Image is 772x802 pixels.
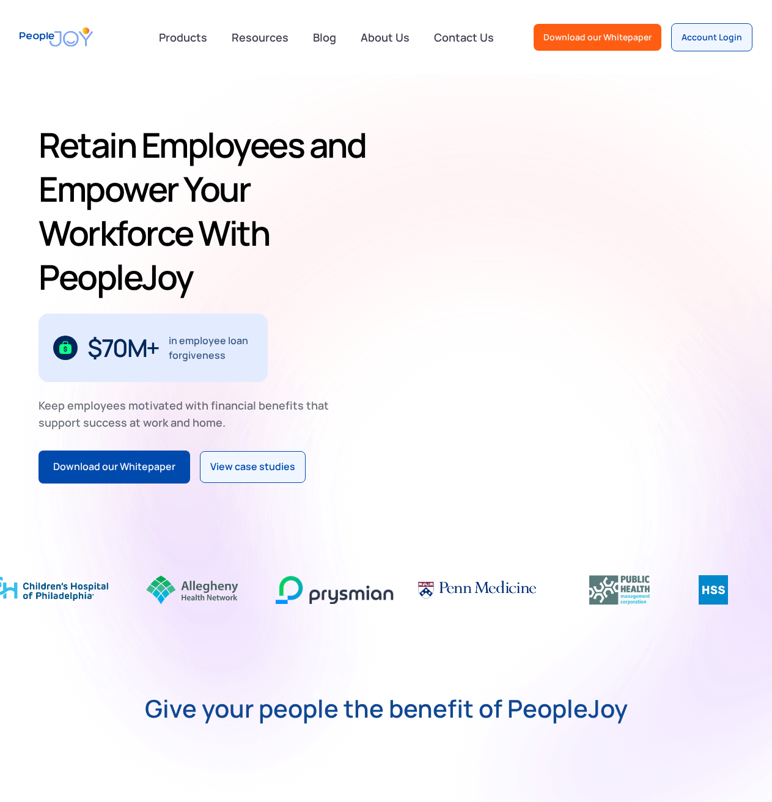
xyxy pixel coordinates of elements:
[306,24,344,51] a: Blog
[353,24,417,51] a: About Us
[427,24,501,51] a: Contact Us
[53,459,175,475] div: Download our Whitepaper
[543,31,652,43] div: Download our Whitepaper
[145,696,628,721] strong: Give your people the benefit of PeopleJoy
[87,338,159,358] div: $70M+
[39,314,268,382] div: 1 / 3
[671,23,752,51] a: Account Login
[169,333,254,362] div: in employee loan forgiveness
[39,451,190,484] a: Download our Whitepaper
[152,25,215,50] div: Products
[224,24,296,51] a: Resources
[682,31,742,43] div: Account Login
[20,20,93,54] a: home
[200,451,306,483] a: View case studies
[39,123,395,299] h1: Retain Employees and Empower Your Workforce With PeopleJoy
[534,24,661,51] a: Download our Whitepaper
[210,459,295,475] div: View case studies
[39,397,339,431] div: Keep employees motivated with financial benefits that support success at work and home.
